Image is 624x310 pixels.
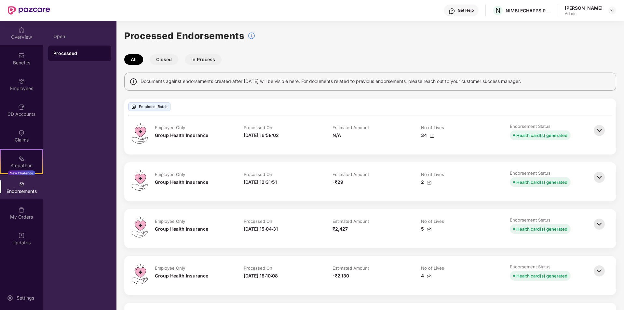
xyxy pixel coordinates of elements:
div: Settings [15,295,36,301]
div: Endorsement Status [510,170,550,176]
div: Processed On [244,125,272,130]
div: New Challenge [8,170,35,176]
div: Processed On [244,218,272,224]
div: Processed [53,50,106,57]
img: svg+xml;base64,PHN2ZyBpZD0iRW1wbG95ZWVzIiB4bWxucz0iaHR0cDovL3d3dy53My5vcmcvMjAwMC9zdmciIHdpZHRoPS... [18,78,25,85]
div: No of Lives [421,125,444,130]
img: svg+xml;base64,PHN2ZyBpZD0iSGVscC0zMngzMiIgeG1sbnM9Imh0dHA6Ly93d3cudzMub3JnLzIwMDAvc3ZnIiB3aWR0aD... [449,8,455,14]
div: Employee Only [155,265,185,271]
div: 34 [421,132,435,139]
img: svg+xml;base64,PHN2ZyBpZD0iQ2xhaW0iIHhtbG5zPSJodHRwOi8vd3d3LnczLm9yZy8yMDAwL3N2ZyIgd2lkdGg9IjIwIi... [18,129,25,136]
div: 5 [421,225,432,233]
button: In Process [185,54,222,65]
img: svg+xml;base64,PHN2ZyBpZD0iQ0RfQWNjb3VudHMiIGRhdGEtbmFtZT0iQ0QgQWNjb3VudHMiIHhtbG5zPSJodHRwOi8vd3... [18,104,25,110]
img: svg+xml;base64,PHN2ZyBpZD0iRG93bmxvYWQtMzJ4MzIiIHhtbG5zPSJodHRwOi8vd3d3LnczLm9yZy8yMDAwL3N2ZyIgd2... [427,180,432,185]
span: N [495,7,500,14]
div: [DATE] 18:10:08 [244,272,278,279]
div: Group Health Insurance [155,225,208,233]
div: Group Health Insurance [155,179,208,186]
div: [DATE] 15:04:31 [244,225,278,233]
img: svg+xml;base64,PHN2ZyB4bWxucz0iaHR0cDovL3d3dy53My5vcmcvMjAwMC9zdmciIHdpZHRoPSI0OS4zMiIgaGVpZ2h0PS... [132,264,148,284]
div: Endorsement Status [510,123,550,129]
img: svg+xml;base64,PHN2ZyBpZD0iQmVuZWZpdHMiIHhtbG5zPSJodHRwOi8vd3d3LnczLm9yZy8yMDAwL3N2ZyIgd2lkdGg9Ij... [18,52,25,59]
img: svg+xml;base64,PHN2ZyBpZD0iRW5kb3JzZW1lbnRzIiB4bWxucz0iaHR0cDovL3d3dy53My5vcmcvMjAwMC9zdmciIHdpZH... [18,181,25,187]
img: svg+xml;base64,PHN2ZyBpZD0iSG9tZSIgeG1sbnM9Imh0dHA6Ly93d3cudzMub3JnLzIwMDAvc3ZnIiB3aWR0aD0iMjAiIG... [18,27,25,33]
div: Estimated Amount [332,218,369,224]
img: svg+xml;base64,PHN2ZyB4bWxucz0iaHR0cDovL3d3dy53My5vcmcvMjAwMC9zdmciIHdpZHRoPSI0OS4zMiIgaGVpZ2h0PS... [132,123,148,144]
div: Endorsement Status [510,264,550,270]
img: svg+xml;base64,PHN2ZyBpZD0iTXlfT3JkZXJzIiBkYXRhLW5hbWU9Ik15IE9yZGVycyIgeG1sbnM9Imh0dHA6Ly93d3cudz... [18,207,25,213]
img: svg+xml;base64,PHN2ZyB4bWxucz0iaHR0cDovL3d3dy53My5vcmcvMjAwMC9zdmciIHdpZHRoPSI0OS4zMiIgaGVpZ2h0PS... [132,170,148,191]
div: Admin [565,11,603,16]
div: Estimated Amount [332,171,369,177]
img: svg+xml;base64,PHN2ZyBpZD0iVXBkYXRlZCIgeG1sbnM9Imh0dHA6Ly93d3cudzMub3JnLzIwMDAvc3ZnIiB3aWR0aD0iMj... [18,232,25,239]
div: Open [53,34,106,39]
img: svg+xml;base64,PHN2ZyBpZD0iQmFjay0zMngzMiIgeG1sbnM9Imh0dHA6Ly93d3cudzMub3JnLzIwMDAvc3ZnIiB3aWR0aD... [592,170,606,184]
img: svg+xml;base64,PHN2ZyBpZD0iVXBsb2FkX0xvZ3MiIGRhdGEtbmFtZT0iVXBsb2FkIExvZ3MiIHhtbG5zPSJodHRwOi8vd3... [131,104,136,109]
img: svg+xml;base64,PHN2ZyBpZD0iU2V0dGluZy0yMHgyMCIgeG1sbnM9Imh0dHA6Ly93d3cudzMub3JnLzIwMDAvc3ZnIiB3aW... [7,295,13,301]
div: No of Lives [421,218,444,224]
div: N/A [332,132,341,139]
img: svg+xml;base64,PHN2ZyBpZD0iRG93bmxvYWQtMzJ4MzIiIHhtbG5zPSJodHRwOi8vd3d3LnczLm9yZy8yMDAwL3N2ZyIgd2... [429,133,435,138]
div: Enrolment Batch [128,102,170,111]
div: ₹2,427 [332,225,348,233]
div: No of Lives [421,171,444,177]
img: svg+xml;base64,PHN2ZyBpZD0iSW5mb18tXzMyeDMyIiBkYXRhLW5hbWU9IkluZm8gLSAzMngzMiIgeG1sbnM9Imh0dHA6Ly... [248,32,255,40]
div: Get Help [458,8,474,13]
img: svg+xml;base64,PHN2ZyBpZD0iSW5mbyIgeG1sbnM9Imh0dHA6Ly93d3cudzMub3JnLzIwMDAvc3ZnIiB3aWR0aD0iMTQiIG... [129,78,137,86]
div: Health card(s) generated [516,272,567,279]
div: Processed On [244,171,272,177]
div: -₹2,130 [332,272,349,279]
img: New Pazcare Logo [8,6,50,15]
div: 4 [421,272,432,279]
img: svg+xml;base64,PHN2ZyBpZD0iQmFjay0zMngzMiIgeG1sbnM9Imh0dHA6Ly93d3cudzMub3JnLzIwMDAvc3ZnIiB3aWR0aD... [592,264,606,278]
div: [PERSON_NAME] [565,5,603,11]
div: Health card(s) generated [516,225,567,233]
button: All [124,54,143,65]
div: NIMBLECHAPPS PRIVATE LIMITED [506,7,551,14]
div: Estimated Amount [332,265,369,271]
img: svg+xml;base64,PHN2ZyBpZD0iQmFjay0zMngzMiIgeG1sbnM9Imh0dHA6Ly93d3cudzMub3JnLzIwMDAvc3ZnIiB3aWR0aD... [592,123,606,138]
div: No of Lives [421,265,444,271]
img: svg+xml;base64,PHN2ZyBpZD0iQmFjay0zMngzMiIgeG1sbnM9Imh0dHA6Ly93d3cudzMub3JnLzIwMDAvc3ZnIiB3aWR0aD... [592,217,606,231]
div: Endorsement Status [510,217,550,223]
div: -₹29 [332,179,343,186]
img: svg+xml;base64,PHN2ZyBpZD0iRHJvcGRvd24tMzJ4MzIiIHhtbG5zPSJodHRwOi8vd3d3LnczLm9yZy8yMDAwL3N2ZyIgd2... [610,8,615,13]
div: Group Health Insurance [155,132,208,139]
img: svg+xml;base64,PHN2ZyBpZD0iRG93bmxvYWQtMzJ4MzIiIHhtbG5zPSJodHRwOi8vd3d3LnczLm9yZy8yMDAwL3N2ZyIgd2... [427,227,432,232]
button: Closed [150,54,178,65]
span: Documents against endorsements created after [DATE] will be visible here. For documents related t... [141,78,521,85]
div: Employee Only [155,171,185,177]
img: svg+xml;base64,PHN2ZyB4bWxucz0iaHR0cDovL3d3dy53My5vcmcvMjAwMC9zdmciIHdpZHRoPSIyMSIgaGVpZ2h0PSIyMC... [18,155,25,162]
div: [DATE] 16:58:02 [244,132,279,139]
div: Employee Only [155,125,185,130]
div: Processed On [244,265,272,271]
div: [DATE] 12:31:51 [244,179,277,186]
img: svg+xml;base64,PHN2ZyB4bWxucz0iaHR0cDovL3d3dy53My5vcmcvMjAwMC9zdmciIHdpZHRoPSI0OS4zMiIgaGVpZ2h0PS... [132,217,148,237]
img: svg+xml;base64,PHN2ZyBpZD0iRG93bmxvYWQtMzJ4MzIiIHhtbG5zPSJodHRwOi8vd3d3LnczLm9yZy8yMDAwL3N2ZyIgd2... [427,274,432,279]
h1: Processed Endorsements [124,29,244,43]
div: Estimated Amount [332,125,369,130]
div: Group Health Insurance [155,272,208,279]
div: Health card(s) generated [516,132,567,139]
div: Stepathon [1,162,42,169]
div: Employee Only [155,218,185,224]
div: 2 [421,179,432,186]
div: Health card(s) generated [516,179,567,186]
